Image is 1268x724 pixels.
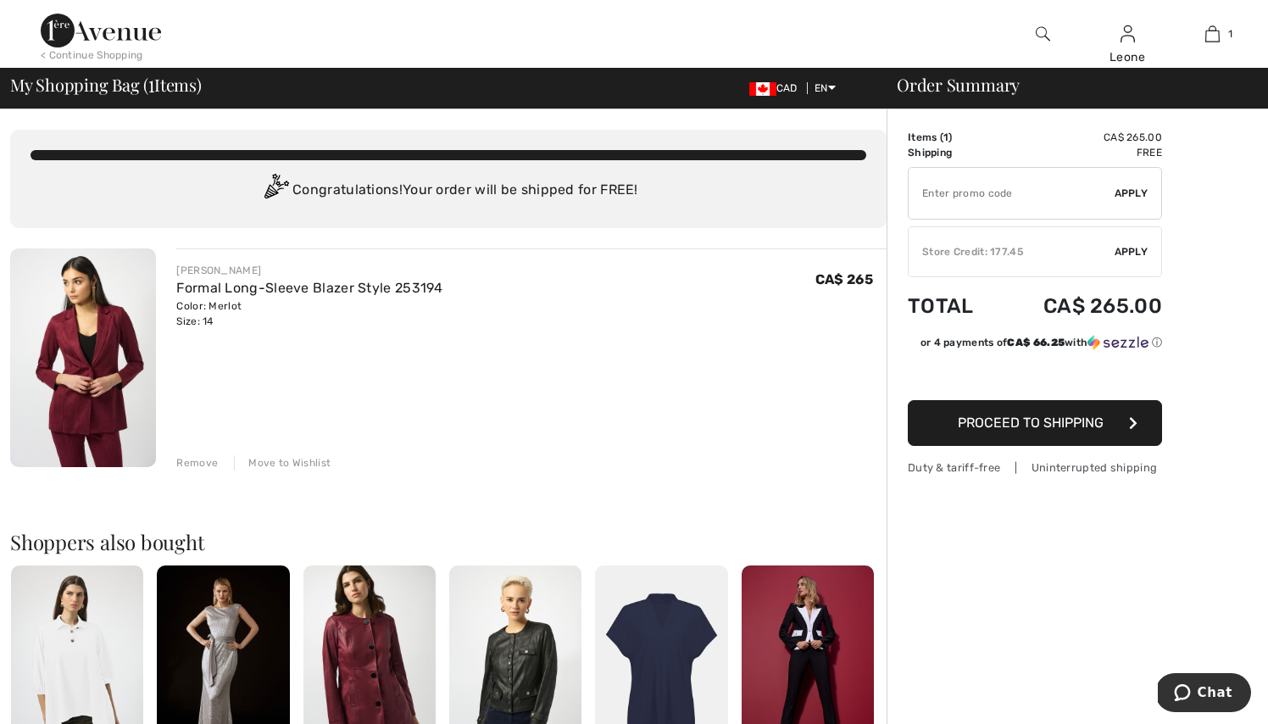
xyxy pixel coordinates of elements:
span: CA$ 66.25 [1007,337,1065,348]
span: CAD [749,82,804,94]
div: Congratulations! Your order will be shipped for FREE! [31,174,866,208]
td: CA$ 265.00 [998,130,1162,145]
span: My Shopping Bag ( Items) [10,76,202,93]
div: Leone [1086,48,1169,66]
a: Formal Long-Sleeve Blazer Style 253194 [176,280,442,296]
img: Canadian Dollar [749,82,776,96]
img: Formal Long-Sleeve Blazer Style 253194 [10,248,156,467]
span: Proceed to Shipping [958,415,1104,431]
div: < Continue Shopping [41,47,143,63]
div: Color: Merlot Size: 14 [176,298,442,329]
img: search the website [1036,24,1050,44]
span: EN [815,82,836,94]
span: 1 [1228,26,1232,42]
span: 1 [148,72,154,94]
iframe: Opens a widget where you can chat to one of our agents [1158,673,1251,716]
img: My Info [1121,24,1135,44]
div: Store Credit: 177.45 [909,244,1115,259]
h2: Shoppers also bought [10,532,887,552]
div: Duty & tariff-free | Uninterrupted shipping [908,459,1162,476]
a: 1 [1171,24,1254,44]
span: Apply [1115,244,1148,259]
div: Order Summary [876,76,1258,93]
td: CA$ 265.00 [998,277,1162,335]
div: or 4 payments of with [920,335,1162,350]
a: Sign In [1121,25,1135,42]
img: Congratulation2.svg [259,174,292,208]
img: My Bag [1205,24,1220,44]
div: Move to Wishlist [234,455,331,471]
div: or 4 payments ofCA$ 66.25withSezzle Click to learn more about Sezzle [908,335,1162,356]
img: 1ère Avenue [41,14,161,47]
td: Free [998,145,1162,160]
input: Promo code [909,168,1115,219]
iframe: PayPal-paypal [908,356,1162,394]
img: Sezzle [1087,335,1148,350]
td: Shipping [908,145,998,160]
span: Apply [1115,186,1148,201]
div: Remove [176,455,218,471]
td: Total [908,277,998,335]
button: Proceed to Shipping [908,400,1162,446]
div: [PERSON_NAME] [176,263,442,278]
span: CA$ 265 [815,271,873,287]
span: 1 [943,131,948,143]
td: Items ( ) [908,130,998,145]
